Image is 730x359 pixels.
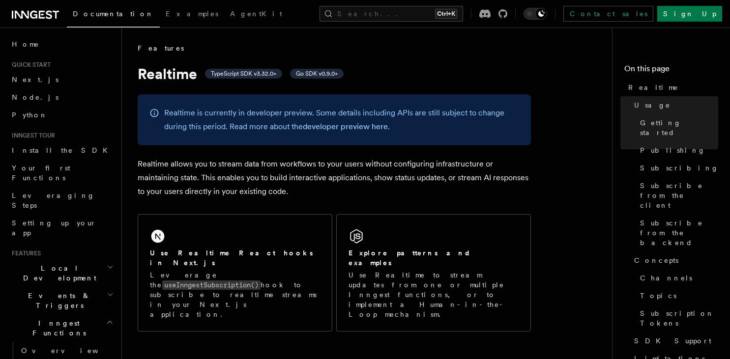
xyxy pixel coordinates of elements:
[12,111,48,119] span: Python
[164,106,519,134] p: Realtime is currently in developer preview. Some details including APIs are still subject to chan...
[640,218,718,248] span: Subscribe from the backend
[636,141,718,159] a: Publishing
[640,145,705,155] span: Publishing
[224,3,288,27] a: AgentKit
[634,336,711,346] span: SDK Support
[166,10,218,18] span: Examples
[636,114,718,141] a: Getting started
[628,83,678,92] span: Realtime
[8,88,116,106] a: Node.js
[624,79,718,96] a: Realtime
[636,159,718,177] a: Subscribing
[563,6,653,22] a: Contact sales
[435,9,457,19] kbd: Ctrl+K
[138,157,531,198] p: Realtime allows you to stream data from workflows to your users without configuring infrastructur...
[8,214,116,242] a: Setting up your app
[634,100,671,110] span: Usage
[640,308,718,328] span: Subscription Tokens
[12,76,58,83] span: Next.js
[349,248,519,268] h2: Explore patterns and examples
[630,96,718,114] a: Usage
[21,347,122,355] span: Overview
[8,141,116,159] a: Install the SDK
[138,214,332,331] a: Use Realtime React hooks in Next.jsLeverage theuseInngestSubscription()hook to subscribe to realt...
[8,71,116,88] a: Next.js
[303,122,388,131] a: developer preview here
[8,61,51,69] span: Quick start
[12,219,96,237] span: Setting up your app
[657,6,722,22] a: Sign Up
[634,255,678,265] span: Concepts
[8,35,116,53] a: Home
[636,287,718,304] a: Topics
[8,159,116,187] a: Your first Functions
[640,118,718,138] span: Getting started
[624,63,718,79] h4: On this page
[8,263,107,283] span: Local Development
[162,280,261,290] code: useInngestSubscription()
[12,164,70,182] span: Your first Functions
[8,259,116,287] button: Local Development
[230,10,282,18] span: AgentKit
[636,304,718,332] a: Subscription Tokens
[640,291,676,301] span: Topics
[8,291,107,310] span: Events & Triggers
[640,163,719,173] span: Subscribing
[636,214,718,251] a: Subscribe from the backend
[349,270,519,319] p: Use Realtime to stream updates from one or multiple Inngest functions, or to implement a Human-in...
[150,270,320,319] p: Leverage the hook to subscribe to realtime streams in your Next.js application.
[630,251,718,269] a: Concepts
[12,146,114,154] span: Install the SDK
[12,93,58,101] span: Node.js
[524,8,547,20] button: Toggle dark mode
[336,214,531,331] a: Explore patterns and examplesUse Realtime to stream updates from one or multiple Inngest function...
[296,70,338,78] span: Go SDK v0.9.0+
[636,269,718,287] a: Channels
[640,273,692,283] span: Channels
[67,3,160,28] a: Documentation
[8,132,55,139] span: Inngest tour
[160,3,224,27] a: Examples
[211,70,276,78] span: TypeScript SDK v3.32.0+
[636,177,718,214] a: Subscribe from the client
[12,39,39,49] span: Home
[8,287,116,314] button: Events & Triggers
[138,65,531,83] h1: Realtime
[8,318,106,338] span: Inngest Functions
[150,248,320,268] h2: Use Realtime React hooks in Next.js
[320,6,463,22] button: Search...Ctrl+K
[138,43,184,53] span: Features
[8,249,41,257] span: Features
[8,187,116,214] a: Leveraging Steps
[8,106,116,124] a: Python
[630,332,718,350] a: SDK Support
[8,314,116,342] button: Inngest Functions
[640,181,718,210] span: Subscribe from the client
[73,10,154,18] span: Documentation
[12,192,95,209] span: Leveraging Steps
